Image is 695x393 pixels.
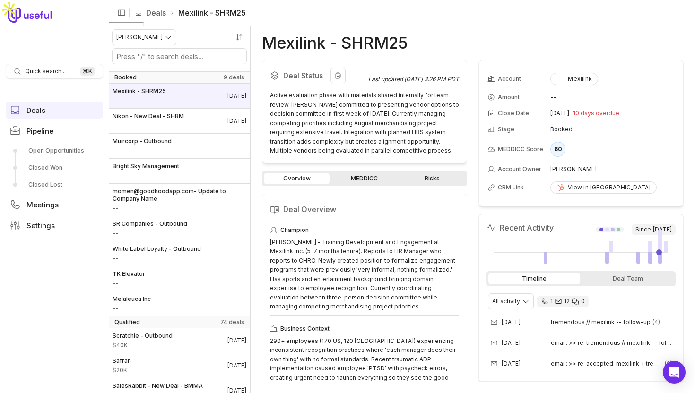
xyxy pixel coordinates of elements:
[573,110,619,117] span: 10 days overdue
[113,188,246,203] span: momen@goodhoodapp.com- Update to Company Name
[550,90,675,105] td: --
[113,97,166,104] span: Amount
[109,26,251,393] nav: Deals
[498,94,520,101] span: Amount
[109,134,250,158] a: Muircorp - Outbound--
[26,107,45,114] span: Deals
[109,84,250,108] a: Mexilink - SHRM25--[DATE]
[6,177,103,192] a: Closed Lost
[582,273,674,284] div: Deal Team
[331,173,397,184] a: MEDDICC
[6,217,103,234] a: Settings
[113,205,246,212] span: Amount
[113,280,145,287] span: Amount
[498,75,521,83] span: Account
[502,339,521,347] time: [DATE]
[114,74,137,81] span: Booked
[6,122,103,139] a: Pipeline
[486,222,554,233] h2: Recent Activity
[109,328,250,353] a: Scratchie - Outbound$40K[DATE]
[227,337,246,344] time: Deal Close Date
[109,291,250,316] a: Melaleuca Inc--
[551,318,651,326] span: tremendous // mexilink -- follow-up
[113,172,179,179] span: Amount
[113,87,166,95] span: Mexilink - SHRM25
[6,143,103,158] a: Open Opportunities
[113,357,131,365] span: Safran
[224,74,244,81] span: 9 deals
[550,122,675,137] td: Booked
[113,230,187,237] span: Amount
[109,216,250,241] a: SR Companies - Outbound--
[109,266,250,291] a: TK Elevator--
[232,30,246,44] button: Sort by
[113,122,184,129] span: Amount
[498,145,543,153] span: MEDDICC Score
[6,143,103,192] div: Pipeline submenu
[550,73,598,85] button: Mexilink
[551,360,663,367] span: email: >> re: accepted: mexilink + tremendous
[270,91,459,155] div: Active evaluation phase with materials shared internally for team review. [PERSON_NAME] committed...
[113,342,173,349] span: Amount
[404,76,459,83] time: [DATE] 3:26 PM PDT
[109,353,250,378] a: Safran$20K[DATE]
[556,75,592,83] div: Mexilink
[270,202,459,217] h2: Deal Overview
[264,173,330,184] a: Overview
[109,241,250,266] a: White Label Loyalty - Outbound--
[550,181,657,194] a: View in [GEOGRAPHIC_DATA]
[113,270,145,278] span: TK Elevator
[220,318,244,326] span: 74 deals
[556,184,651,191] div: View in [GEOGRAPHIC_DATA]
[26,201,59,208] span: Meetings
[550,142,565,157] div: 60
[113,245,201,253] span: White Label Loyalty - Outbound
[551,339,672,347] span: email: >> re: tremendous // mexilink -- follow-up
[632,224,676,235] span: Since
[550,162,675,177] td: [PERSON_NAME]
[113,112,184,120] span: Nikon - New Deal - SHRM
[498,110,529,117] span: Close Date
[270,323,459,334] div: Business Context
[498,184,524,191] span: CRM Link
[109,109,250,133] a: Nikon - New Deal - SHRM--[DATE]
[6,160,103,175] a: Closed Won
[26,222,55,229] span: Settings
[113,255,201,262] span: Amount
[652,318,660,326] span: 4 emails in thread
[227,92,246,100] time: Deal Close Date
[113,49,246,64] input: Search deals by name
[653,226,672,233] time: [DATE]
[113,367,131,374] span: Amount
[227,117,246,125] time: Deal Close Date
[502,318,521,326] time: [DATE]
[113,295,151,303] span: Melaleuca Inc
[488,273,580,284] div: Timeline
[665,360,672,367] span: 2 emails in thread
[270,68,368,83] h2: Deal Status
[537,296,589,307] div: 1 call and 12 email threads
[550,110,569,117] time: [DATE]
[113,147,172,154] span: Amount
[25,68,66,75] span: Quick search...
[113,332,173,340] span: Scratchie - Outbound
[270,224,459,236] div: Champion
[663,361,686,384] div: Open Intercom Messenger
[109,159,250,183] a: Bright Sky Management--
[113,305,151,312] span: Amount
[113,220,187,228] span: SR Companies - Outbound
[80,67,95,76] kbd: ⌘ K
[109,184,250,216] a: momen@goodhoodapp.com- Update to Company Name--
[114,318,140,326] span: Qualified
[400,173,465,184] a: Risks
[262,37,408,49] h1: Mexilink - SHRM25
[498,165,541,173] span: Account Owner
[6,196,103,213] a: Meetings
[368,76,459,83] div: Last updated
[113,162,179,170] span: Bright Sky Management
[113,137,172,145] span: Muircorp - Outbound
[661,68,676,82] button: View all fields
[227,362,246,369] time: Deal Close Date
[26,128,53,135] span: Pipeline
[6,102,103,119] a: Deals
